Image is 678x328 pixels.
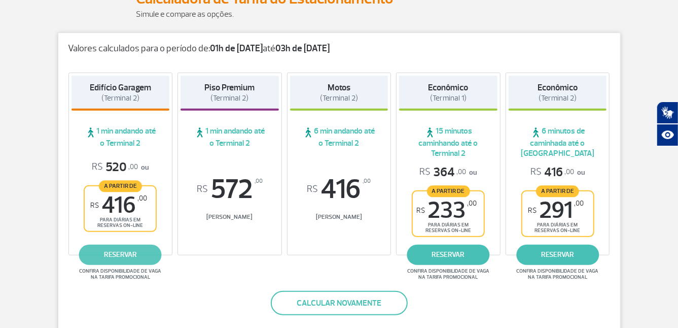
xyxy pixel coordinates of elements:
sup: R$ [90,201,99,210]
span: 1 min andando até o Terminal 2 [181,126,279,148]
span: 291 [528,199,584,222]
span: (Terminal 2) [101,93,139,103]
span: 233 [417,199,477,222]
span: 364 [420,165,467,180]
a: reservar [516,245,599,265]
button: Abrir recursos assistivos. [657,124,678,146]
p: ou [92,159,149,175]
strong: Edifício Garagem [90,82,151,93]
span: Confira disponibilidade de vaga na tarifa promocional [515,268,600,280]
span: [PERSON_NAME] [181,213,279,221]
div: Plugin de acessibilidade da Hand Talk. [657,102,678,146]
span: (Terminal 2) [210,93,248,103]
span: para diárias em reservas on-line [93,217,147,228]
strong: Econômico [429,82,469,93]
sup: ,00 [575,199,584,208]
sup: R$ [417,206,425,215]
span: (Terminal 2) [320,93,358,103]
p: ou [420,165,477,180]
button: Abrir tradutor de língua de sinais. [657,102,678,124]
span: 1 min andando até o Terminal 2 [72,126,170,148]
span: A partir de [427,185,470,197]
sup: R$ [307,184,318,195]
span: 416 [530,165,574,180]
strong: Motos [328,82,350,93]
p: Simule e compare as opções. [136,8,542,20]
span: 6 minutos de caminhada até o [GEOGRAPHIC_DATA] [509,126,607,158]
sup: ,00 [468,199,477,208]
strong: 03h de [DATE] [276,43,330,54]
a: reservar [407,245,490,265]
span: 15 minutos caminhando até o Terminal 2 [399,126,497,158]
strong: Piso Premium [204,82,255,93]
span: 416 [290,176,388,203]
span: Confira disponibilidade de vaga na tarifa promocional [406,268,491,280]
p: Valores calculados para o período de: até [68,43,610,54]
sup: R$ [197,184,208,195]
span: 416 [90,194,147,217]
a: reservar [79,245,162,265]
p: ou [530,165,585,180]
span: A partir de [536,185,579,197]
span: A partir de [99,180,142,192]
sup: ,00 [363,176,371,187]
span: 520 [92,159,138,175]
span: 572 [181,176,279,203]
span: Confira disponibilidade de vaga na tarifa promocional [78,268,163,280]
strong: 01h de [DATE] [210,43,263,54]
sup: R$ [528,206,537,215]
sup: ,00 [255,176,263,187]
strong: Econômico [538,82,578,93]
span: para diárias em reservas on-line [531,222,585,234]
span: [PERSON_NAME] [290,213,388,221]
button: Calcular novamente [271,291,408,315]
span: (Terminal 1) [430,93,467,103]
span: para diárias em reservas on-line [421,222,475,234]
span: 6 min andando até o Terminal 2 [290,126,388,148]
sup: ,00 [137,194,147,203]
span: (Terminal 2) [539,93,577,103]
